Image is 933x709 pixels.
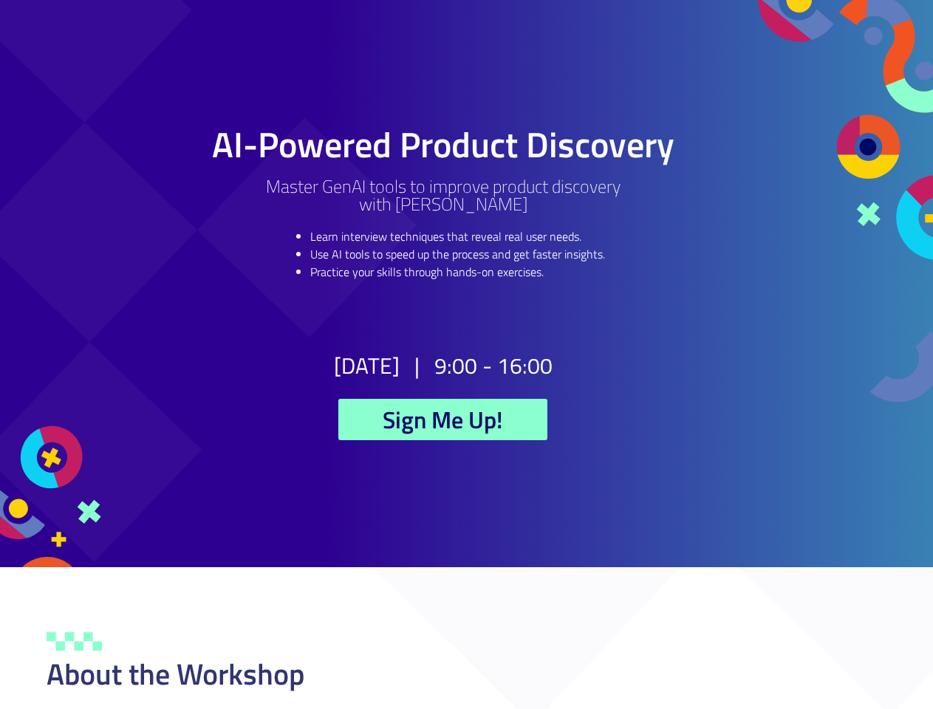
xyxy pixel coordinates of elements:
[310,227,605,245] li: Learn interview techniques that reveal real user needs.
[434,354,553,377] h2: 9:00 - 16:00
[310,245,605,263] li: Use AI tools to speed up the process and get faster insights.
[162,127,724,162] h1: AI-Powered Product Discovery
[338,399,547,440] a: Sign Me Up!
[383,408,503,431] span: Sign Me Up!
[47,660,493,689] h2: About the Workshop
[310,263,605,281] li: Practice your skills through hands-on exercises.
[162,177,724,213] h2: Master GenAI tools to improve product discovery with [PERSON_NAME]
[334,354,400,377] h2: [DATE]
[414,354,420,377] h2: |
